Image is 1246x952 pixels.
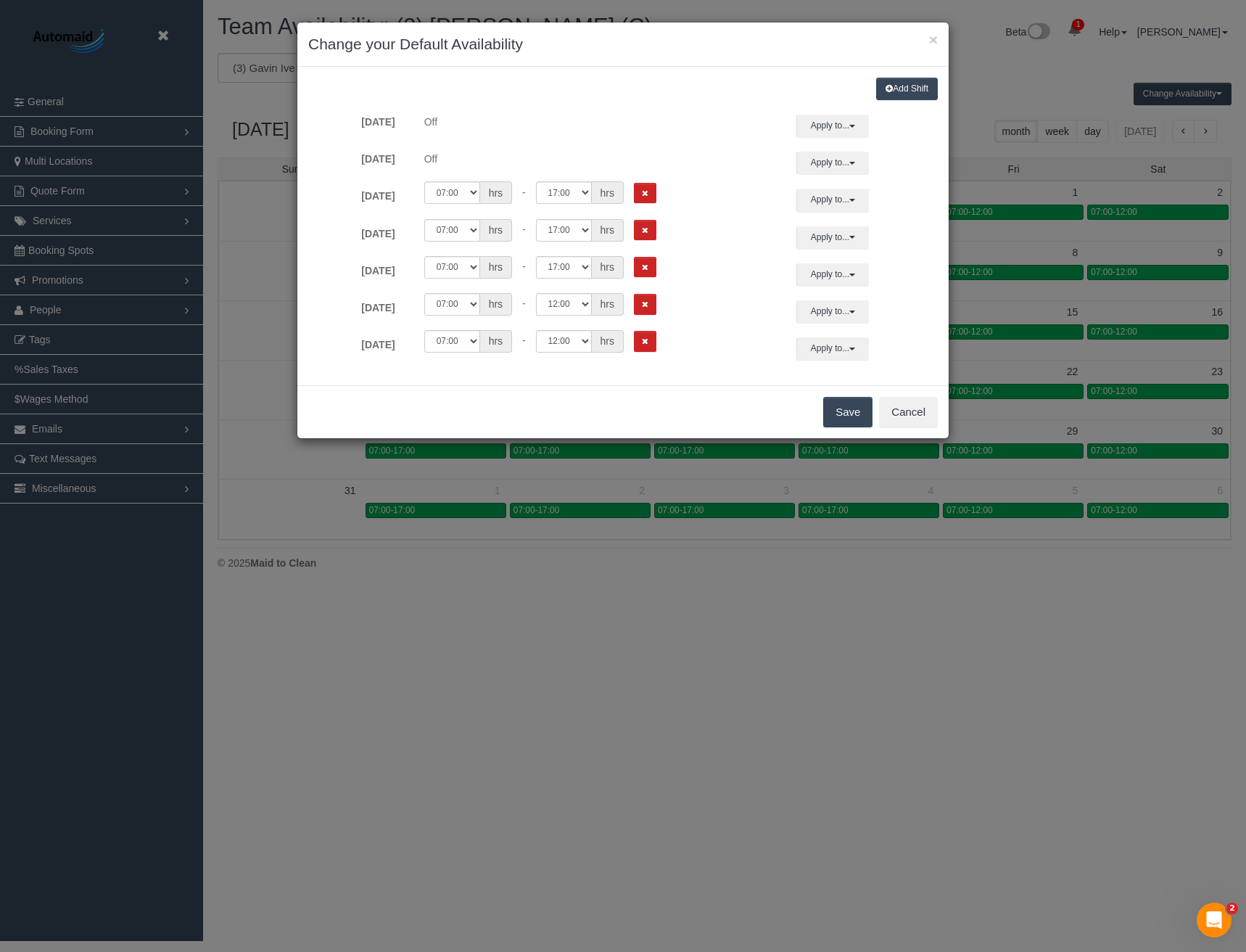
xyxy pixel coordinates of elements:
[876,78,938,100] button: Add Shift
[480,293,512,316] span: hrs
[297,22,949,438] sui-modal: Change your Default Availability
[929,32,938,47] button: ×
[592,181,624,204] span: hrs
[796,152,869,174] button: Apply to...
[592,219,624,242] span: hrs
[796,189,869,211] button: Apply to...
[361,263,395,278] label: [DATE]
[424,116,437,128] span: Off
[634,183,656,204] button: Remove Shift
[592,256,624,279] span: hrs
[361,300,395,315] label: [DATE]
[592,330,624,353] span: hrs
[592,293,624,316] span: hrs
[1226,903,1238,914] span: 2
[480,256,512,279] span: hrs
[480,181,512,204] span: hrs
[796,115,869,137] button: Apply to...
[522,223,526,235] span: -
[522,335,526,346] span: -
[361,152,395,166] label: [DATE]
[522,260,526,272] span: -
[361,115,395,129] label: [DATE]
[823,397,872,427] button: Save
[796,300,869,323] button: Apply to...
[361,189,395,203] label: [DATE]
[634,294,656,315] button: Remove Shift
[879,397,938,427] button: Cancel
[522,297,526,309] span: -
[634,257,656,278] button: Remove Shift
[1197,903,1231,937] iframe: Intercom live chat
[634,331,656,352] button: Remove Shift
[424,153,437,165] span: Off
[796,263,869,286] button: Apply to...
[480,330,512,353] span: hrs
[308,33,938,55] h3: Change your Default Availability
[796,226,869,249] button: Apply to...
[634,220,656,241] button: Remove Shift
[361,226,395,241] label: [DATE]
[480,219,512,242] span: hrs
[361,337,395,352] label: [DATE]
[522,186,526,198] span: -
[796,337,869,360] button: Apply to...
